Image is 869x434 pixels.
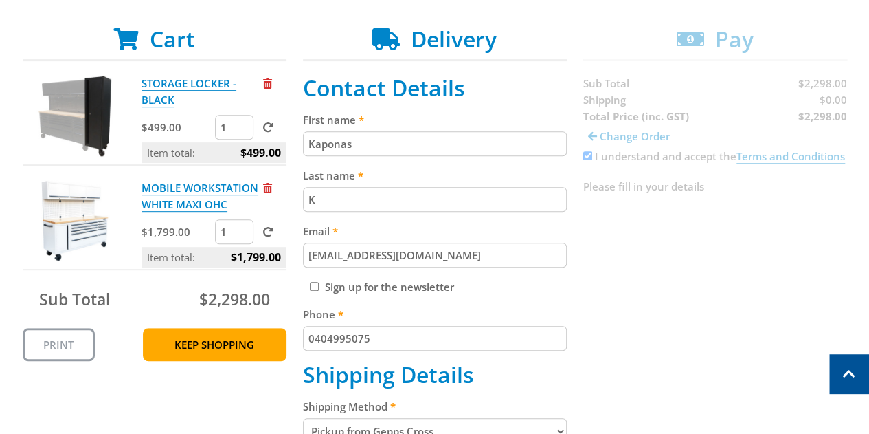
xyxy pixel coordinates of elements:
span: Cart [150,24,195,54]
label: Email [303,223,567,239]
label: Last name [303,167,567,184]
p: Item total: [142,247,286,268]
span: $1,799.00 [230,247,280,268]
h2: Contact Details [303,75,567,101]
input: Please enter your last name. [303,187,567,212]
p: Item total: [142,142,286,163]
img: STORAGE LOCKER - BLACK [34,75,116,158]
p: $1,799.00 [142,224,212,240]
label: Phone [303,306,567,323]
span: $2,298.00 [199,288,269,310]
h2: Shipping Details [303,362,567,388]
label: First name [303,111,567,128]
a: Remove from cart [263,181,272,195]
input: Please enter your first name. [303,131,567,156]
a: STORAGE LOCKER - BLACK [142,76,236,107]
input: Please enter your telephone number. [303,326,567,351]
img: MOBILE WORKSTATION WHITE MAXI OHC [34,180,116,262]
a: MOBILE WORKSTATION WHITE MAXI OHC [142,181,258,212]
a: Keep Shopping [143,328,286,361]
span: Delivery [411,24,497,54]
input: Please enter your email address. [303,243,567,268]
label: Sign up for the newsletter [325,280,454,294]
span: Sub Total [39,288,110,310]
a: Print [23,328,95,361]
a: Remove from cart [263,76,272,90]
p: $499.00 [142,119,212,135]
label: Shipping Method [303,398,567,415]
span: $499.00 [240,142,280,163]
